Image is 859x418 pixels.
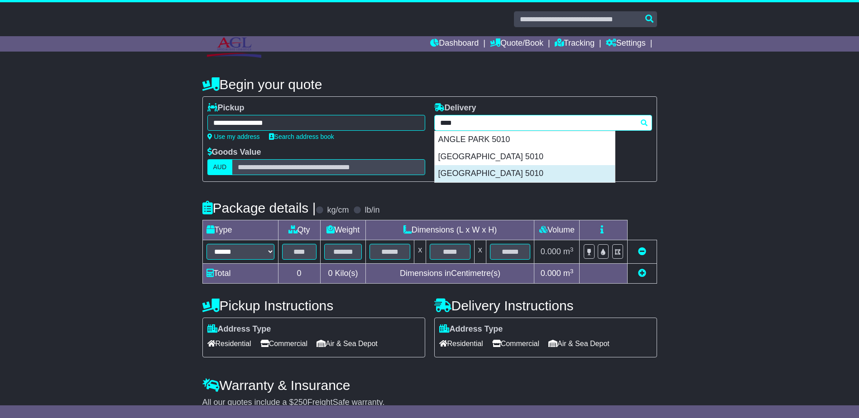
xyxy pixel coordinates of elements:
[320,220,366,240] td: Weight
[435,148,615,166] div: [GEOGRAPHIC_DATA] 5010
[202,378,657,393] h4: Warranty & Insurance
[366,220,534,240] td: Dimensions (L x W x H)
[434,103,476,113] label: Delivery
[269,133,334,140] a: Search address book
[294,398,307,407] span: 250
[317,337,378,351] span: Air & Sea Depot
[638,269,646,278] a: Add new item
[439,337,483,351] span: Residential
[490,36,543,52] a: Quote/Book
[202,264,278,284] td: Total
[474,240,486,264] td: x
[439,324,503,334] label: Address Type
[327,205,349,215] label: kg/cm
[202,220,278,240] td: Type
[260,337,307,351] span: Commercial
[414,240,426,264] td: x
[534,220,580,240] td: Volume
[435,131,615,148] div: ANGLE PARK 5010
[207,159,233,175] label: AUD
[207,337,251,351] span: Residential
[202,77,657,92] h4: Begin your quote
[570,268,574,275] sup: 3
[202,298,425,313] h4: Pickup Instructions
[434,115,652,131] typeahead: Please provide city
[563,269,574,278] span: m
[207,324,271,334] label: Address Type
[278,220,320,240] td: Qty
[365,205,379,215] label: lb/in
[570,246,574,253] sup: 3
[638,247,646,256] a: Remove this item
[606,36,646,52] a: Settings
[430,36,479,52] a: Dashboard
[278,264,320,284] td: 0
[541,247,561,256] span: 0.000
[202,200,316,215] h4: Package details |
[435,165,615,182] div: [GEOGRAPHIC_DATA] 5010
[207,133,260,140] a: Use my address
[320,264,366,284] td: Kilo(s)
[555,36,595,52] a: Tracking
[202,398,657,408] div: All our quotes include a $ FreightSafe warranty.
[207,147,261,157] label: Goods Value
[541,269,561,278] span: 0.000
[207,103,245,113] label: Pickup
[492,337,539,351] span: Commercial
[366,264,534,284] td: Dimensions in Centimetre(s)
[548,337,609,351] span: Air & Sea Depot
[563,247,574,256] span: m
[434,298,657,313] h4: Delivery Instructions
[328,269,332,278] span: 0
